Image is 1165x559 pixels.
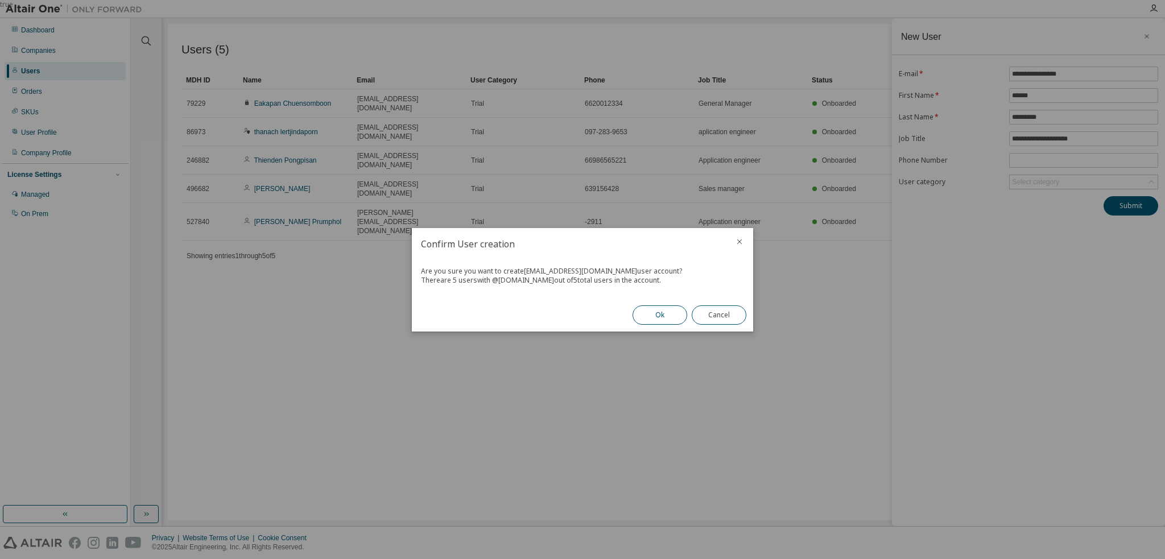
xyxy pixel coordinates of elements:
h2: Confirm User creation [412,228,726,260]
button: Ok [633,305,687,325]
button: close [735,237,744,246]
button: Cancel [692,305,746,325]
div: Are you sure you want to create [EMAIL_ADDRESS][DOMAIN_NAME] user account? [421,267,744,276]
div: There are 5 users with @ [DOMAIN_NAME] out of 5 total users in the account. [421,276,744,285]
